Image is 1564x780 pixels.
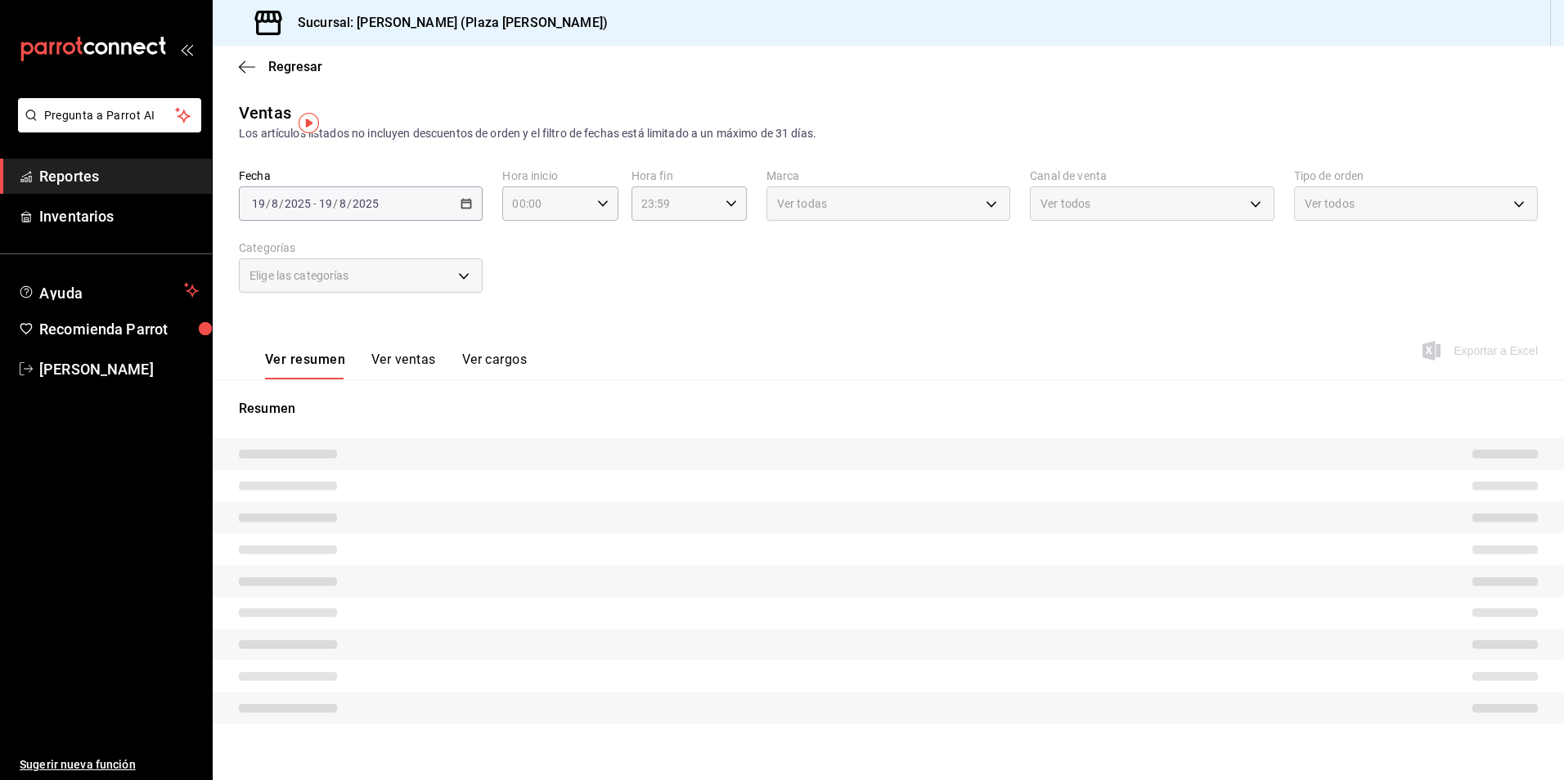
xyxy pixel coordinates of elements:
input: ---- [352,197,380,210]
span: / [279,197,284,210]
label: Categorías [239,242,483,253]
span: Ver todas [777,195,827,212]
span: - [313,197,317,210]
input: -- [339,197,347,210]
span: Reportes [39,165,199,187]
label: Marca [766,170,1010,182]
span: / [266,197,271,210]
button: open_drawer_menu [180,43,193,56]
label: Hora fin [631,170,747,182]
span: Recomienda Parrot [39,318,199,340]
h3: Sucursal: [PERSON_NAME] (Plaza [PERSON_NAME]) [285,13,608,33]
span: Elige las categorías [249,267,349,284]
input: -- [251,197,266,210]
p: Resumen [239,399,1538,419]
a: Pregunta a Parrot AI [11,119,201,136]
button: Pregunta a Parrot AI [18,98,201,132]
span: Ver todos [1305,195,1355,212]
label: Fecha [239,170,483,182]
img: Tooltip marker [299,113,319,133]
div: Los artículos listados no incluyen descuentos de orden y el filtro de fechas está limitado a un m... [239,125,1538,142]
button: Ver resumen [265,352,345,379]
input: ---- [284,197,312,210]
input: -- [271,197,279,210]
input: -- [318,197,333,210]
label: Tipo de orden [1294,170,1538,182]
span: Regresar [268,59,322,74]
span: Sugerir nueva función [20,756,199,773]
span: Ver todos [1040,195,1090,212]
span: Inventarios [39,205,199,227]
div: Ventas [239,101,291,125]
label: Canal de venta [1030,170,1274,182]
span: / [347,197,352,210]
span: Pregunta a Parrot AI [44,107,176,124]
span: [PERSON_NAME] [39,358,199,380]
span: / [333,197,338,210]
button: Ver ventas [371,352,436,379]
span: Ayuda [39,280,178,300]
label: Hora inicio [502,170,618,182]
button: Ver cargos [462,352,528,379]
button: Regresar [239,59,322,74]
div: navigation tabs [265,352,527,379]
